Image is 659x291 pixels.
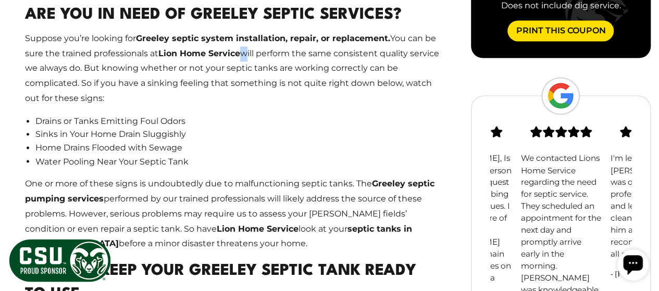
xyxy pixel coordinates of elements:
strong: Lion Home Service [217,223,299,233]
strong: Lion Home Service [158,48,240,58]
p: Suppose you’re looking for You can be sure the trained professionals at will perform the same con... [25,31,441,106]
li: Water Pooling Near Your Septic Tank [35,155,441,168]
img: CSU Sponsor Badge [8,238,112,283]
li: Home Drains Flooded with Sewage [35,141,441,155]
img: Google Logo [541,77,580,115]
div: Open chat widget [4,4,35,35]
p: One or more of these signs is undoubtedly due to malfunctioning septic tanks. The performed by ou... [25,176,441,251]
h2: Are You In Need of Greeley Septic Services? [25,4,441,27]
strong: Greeley septic pumping services [25,178,434,203]
strong: Greeley septic system installation, repair, or replacement. [136,33,390,43]
li: Sinks in Your Home Drain Sluggishly [35,128,441,141]
a: Print This Coupon [507,20,614,41]
li: Drains or Tanks Emitting Foul Odors [35,115,441,128]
